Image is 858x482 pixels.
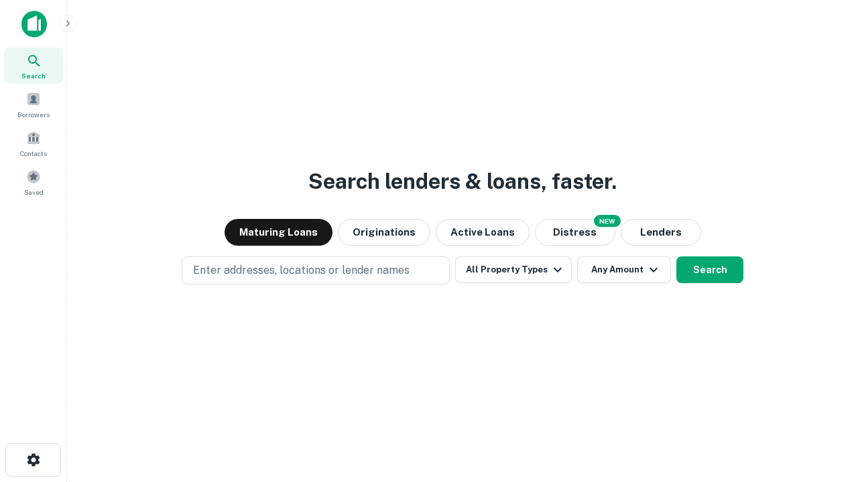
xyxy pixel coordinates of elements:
[4,86,63,123] a: Borrowers
[436,219,530,246] button: Active Loans
[577,256,671,283] button: Any Amount
[24,187,44,197] span: Saved
[594,215,621,227] div: NEW
[621,219,701,246] button: Lenders
[676,256,743,283] button: Search
[535,219,615,246] button: Search distressed loans with lien and other non-mortgage details.
[21,11,47,37] img: capitalize-icon.png
[4,125,63,161] a: Contacts
[308,165,617,197] h3: Search lenders & loans, faster.
[193,262,410,278] p: Enter addresses, locations or lender names
[791,375,858,439] iframe: Chat Widget
[455,256,572,283] button: All Property Types
[20,148,47,159] span: Contacts
[21,70,46,81] span: Search
[182,256,450,285] button: Enter addresses, locations or lender names
[338,219,430,246] button: Originations
[4,48,63,84] a: Search
[225,219,332,246] button: Maturing Loans
[17,109,50,120] span: Borrowers
[4,164,63,200] a: Saved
